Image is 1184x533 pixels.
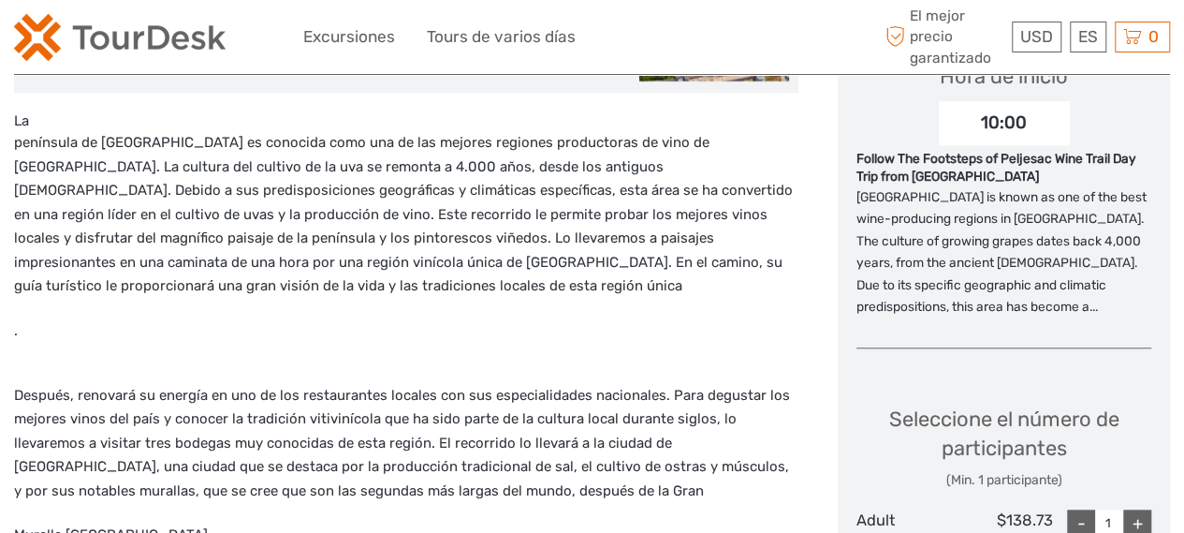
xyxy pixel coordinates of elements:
[215,29,238,52] button: Open LiveChat chat widget
[1146,27,1162,46] span: 0
[856,186,1151,318] p: [GEOGRAPHIC_DATA] is known as one of the best wine-producing regions in [GEOGRAPHIC_DATA]. The cu...
[427,23,576,51] a: Tours de varios días
[856,405,1151,490] div: Seleccione el número de participantes
[303,23,395,51] a: Excursiones
[856,471,1151,490] div: (Min. 1 participante)
[939,101,1070,144] div: 10:00
[881,6,1007,68] span: El mejor precio garantizado
[1070,22,1106,52] div: ES
[856,150,1151,186] div: Follow The Footsteps of Peljesac Wine Trail Day Trip from [GEOGRAPHIC_DATA]
[1020,27,1053,46] span: USD
[26,33,212,48] p: We're away right now. Please check back later!
[940,62,1068,91] div: Hora de inicio
[14,384,798,504] p: Después, renovará su energía en uno de los restaurantes locales con sus especialidades nacionales...
[14,14,226,61] img: 2254-3441b4b5-4e5f-4d00-b396-31f1d84a6ebf_logo_small.png
[14,131,798,299] p: península de [GEOGRAPHIC_DATA] es conocida como una de las mejores regiones productoras de vino d...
